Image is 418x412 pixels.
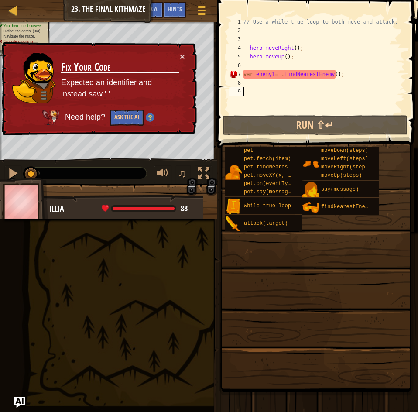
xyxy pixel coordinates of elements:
div: 6 [229,61,243,70]
span: while-true loop [244,203,291,209]
span: Ask AI [144,5,159,13]
span: Defeat the ogres. (0/3) [3,29,40,33]
button: Adjust volume [154,165,171,183]
p: Expected an identifier and instead saw '.'. [61,77,179,100]
button: Ask AI [140,2,163,18]
span: 88 [181,203,188,214]
span: Your hero must survive. [3,24,42,28]
div: 7 [229,70,243,79]
img: portrait.png [302,156,319,172]
img: portrait.png [302,182,319,198]
img: AI [42,110,60,125]
span: Navigate the maze. [3,34,35,38]
img: portrait.png [225,216,242,232]
img: Hint [146,113,154,122]
span: pet.moveXY(x, y) [244,172,294,179]
div: Illia [49,203,194,215]
span: moveDown(steps) [321,148,368,154]
span: pet [244,148,254,154]
span: findNearestEnemy() [321,204,378,210]
img: portrait.png [302,199,319,216]
span: moveRight(steps) [321,164,371,170]
span: No code problems. [3,39,34,44]
button: ♫ [176,165,191,183]
img: portrait.png [225,164,242,181]
div: 8 [229,79,243,87]
img: portrait.png [225,198,242,215]
span: Need help? [65,113,107,121]
span: pet.findNearestByType(type) [244,164,329,170]
span: moveUp(steps) [321,172,362,179]
button: Toggle fullscreen [195,165,212,183]
span: attack(target) [244,220,288,227]
h3: Fix Your Code [61,61,179,73]
div: 4 [229,44,243,52]
span: pet.say(message) [244,189,294,195]
button: Run ⇧↵ [223,115,408,135]
button: Ask AI [14,397,25,408]
div: 2 [229,26,243,35]
div: health: 88 / 88 [102,205,188,213]
button: × [180,52,185,61]
span: say(message) [321,186,359,192]
div: 3 [229,35,243,44]
span: Hints [168,5,182,13]
span: moveLeft(steps) [321,156,368,162]
div: 5 [229,52,243,61]
span: ♫ [178,167,186,180]
img: duck_alejandro.png [12,53,56,103]
span: pet.on(eventType, handler) [244,181,325,187]
button: Ask the AI [110,110,144,126]
div: 1 [229,17,243,26]
button: Show game menu [191,2,212,22]
div: 9 [229,87,243,96]
button: Ctrl + P: Pause [4,165,22,183]
span: pet.fetch(item) [244,156,291,162]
